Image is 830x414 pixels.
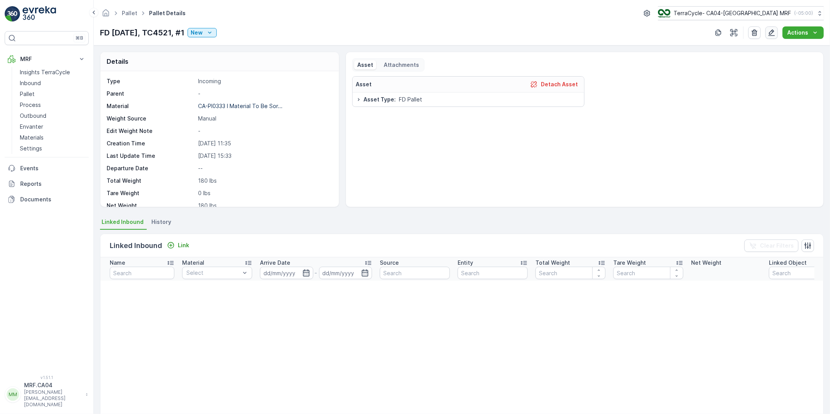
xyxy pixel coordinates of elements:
[658,6,824,20] button: TerraCycle- CA04-[GEOGRAPHIC_DATA] MRF(-05:00)
[102,12,110,18] a: Homepage
[107,57,128,66] p: Details
[380,267,450,279] input: Search
[107,115,195,122] p: Weight Source
[23,6,56,22] img: logo_light-DOdMpM7g.png
[20,123,43,131] p: Envanter
[5,375,89,380] span: v 1.51.1
[535,259,570,267] p: Total Weight
[107,127,195,135] p: Edit Weight Note
[769,259,807,267] p: Linked Object
[380,259,399,267] p: Source
[110,267,174,279] input: Search
[20,164,86,172] p: Events
[674,9,791,17] p: TerraCycle- CA04-[GEOGRAPHIC_DATA] MRF
[20,79,41,87] p: Inbound
[541,80,578,88] p: Detach Asset
[535,267,605,279] input: Search
[399,96,422,103] span: FD Pallet
[458,259,473,267] p: Entity
[198,164,331,172] p: --
[191,29,203,37] p: New
[658,9,670,17] img: TC_8rdWMmT_gp9TRR3.png
[164,241,192,250] button: Link
[17,89,89,100] a: Pallet
[198,140,331,147] p: [DATE] 11:35
[182,259,204,267] p: Material
[24,389,82,408] p: [PERSON_NAME][EMAIL_ADDRESS][DOMAIN_NAME]
[178,241,189,249] p: Link
[107,102,195,110] p: Material
[787,29,808,37] p: Actions
[319,267,372,279] input: dd/mm/yyyy
[691,259,721,267] p: Net Weight
[5,381,89,408] button: MMMRF.CA04[PERSON_NAME][EMAIL_ADDRESS][DOMAIN_NAME]
[17,78,89,89] a: Inbound
[198,189,331,197] p: 0 lbs
[794,10,813,16] p: ( -05:00 )
[20,101,41,109] p: Process
[107,202,195,210] p: Net Weight
[315,268,318,278] p: -
[198,152,331,160] p: [DATE] 15:33
[260,267,313,279] input: dd/mm/yyyy
[20,180,86,188] p: Reports
[20,196,86,203] p: Documents
[357,61,373,69] p: Asset
[17,110,89,121] a: Outbound
[527,80,581,89] button: Detach Asset
[198,202,331,210] p: 180 lbs
[363,96,396,103] span: Asset Type :
[7,388,19,401] div: MM
[198,90,331,98] p: -
[5,176,89,192] a: Reports
[188,28,217,37] button: New
[24,381,82,389] p: MRF.CA04
[356,80,372,88] p: Asset
[5,6,20,22] img: logo
[75,35,83,41] p: ⌘B
[107,189,195,197] p: Tare Weight
[20,112,46,120] p: Outbound
[760,242,794,250] p: Clear Filters
[260,259,290,267] p: Arrive Date
[100,27,184,38] p: FD [DATE], TC4521, #1
[20,90,35,98] p: Pallet
[107,140,195,147] p: Creation Time
[186,269,240,277] p: Select
[613,267,683,279] input: Search
[17,143,89,154] a: Settings
[20,145,42,152] p: Settings
[5,161,89,176] a: Events
[383,61,419,69] p: Attachments
[20,55,73,63] p: MRF
[5,192,89,207] a: Documents
[20,134,44,141] p: Materials
[783,26,824,39] button: Actions
[110,240,162,251] p: Linked Inbound
[151,218,171,226] span: History
[107,90,195,98] p: Parent
[122,10,137,16] a: Pallet
[17,100,89,110] a: Process
[102,218,144,226] span: Linked Inbound
[147,9,187,17] span: Pallet Details
[198,103,283,109] p: CA-PI0333 I Material To Be Sor...
[198,177,331,185] p: 180 lbs
[5,51,89,67] button: MRF
[198,77,331,85] p: Incoming
[744,239,798,252] button: Clear Filters
[458,267,528,279] input: Search
[17,121,89,132] a: Envanter
[613,259,646,267] p: Tare Weight
[17,67,89,78] a: Insights TerraCycle
[198,115,331,122] p: Manual
[110,259,125,267] p: Name
[107,164,195,172] p: Departure Date
[20,68,70,76] p: Insights TerraCycle
[198,127,331,135] p: -
[107,152,195,160] p: Last Update Time
[107,77,195,85] p: Type
[107,177,195,185] p: Total Weight
[17,132,89,143] a: Materials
